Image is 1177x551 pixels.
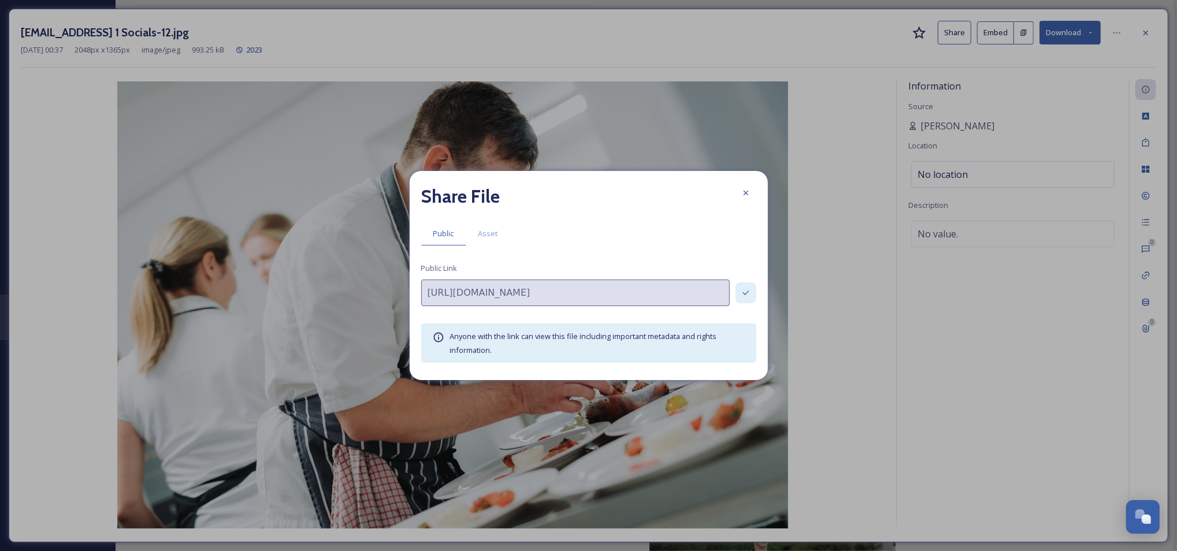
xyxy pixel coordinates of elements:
span: Anyone with the link can view this file including important metadata and rights information. [450,331,717,355]
span: Public Link [421,263,458,274]
span: Asset [478,228,498,239]
button: Open Chat [1126,500,1160,534]
h2: Share File [421,183,500,210]
span: Public [433,228,454,239]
